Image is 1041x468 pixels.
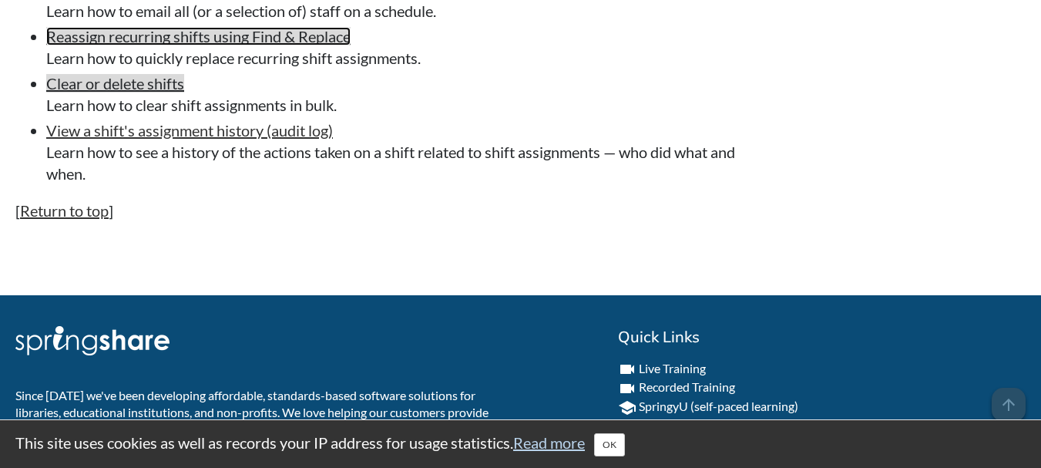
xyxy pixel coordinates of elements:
[992,389,1026,408] a: arrow_upward
[639,379,735,394] a: Recorded Training
[46,120,761,184] li: Learn how to see a history of the actions taken on a shift related to shift assignments — who did...
[639,399,798,413] a: SpringyU (self-paced learning)
[46,27,351,45] a: Reassign recurring shifts using Find & Replace
[20,201,109,220] a: Return to top
[992,388,1026,422] span: arrow_upward
[46,74,184,93] a: Clear or delete shifts
[639,418,842,433] a: Sign up for Newsletters and Blog posts
[618,418,636,436] i: email
[618,326,1026,348] h2: Quick Links
[15,200,761,221] p: [ ]
[46,72,761,116] li: Learn how to clear shift assignments in bulk.
[594,433,625,456] button: Close
[618,399,636,417] i: school
[15,387,509,439] p: Since [DATE] we've been developing affordable, standards-based software solutions for libraries, ...
[15,326,170,355] img: Springshare
[639,361,706,375] a: Live Training
[46,121,333,140] a: View a shift's assignment history (audit log)
[46,25,761,69] li: Learn how to quickly replace recurring shift assignments.
[618,379,636,398] i: videocam
[513,433,585,452] a: Read more
[618,360,636,379] i: videocam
